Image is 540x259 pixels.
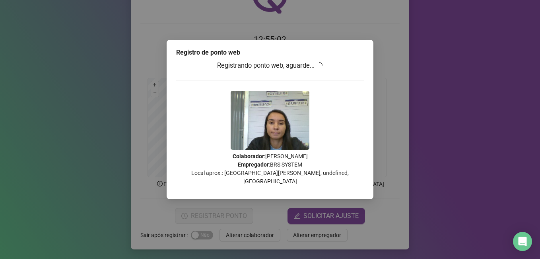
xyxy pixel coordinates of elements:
[176,61,364,71] h3: Registrando ponto web, aguarde...
[176,152,364,186] p: : [PERSON_NAME] : BRS SYSTEM Local aprox.: [GEOGRAPHIC_DATA][PERSON_NAME], undefined, [GEOGRAPHIC...
[176,48,364,57] div: Registro de ponto web
[233,153,264,159] strong: Colaborador
[513,232,532,251] div: Open Intercom Messenger
[316,62,322,69] span: loading
[231,91,309,150] img: 2Q==
[238,161,269,168] strong: Empregador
